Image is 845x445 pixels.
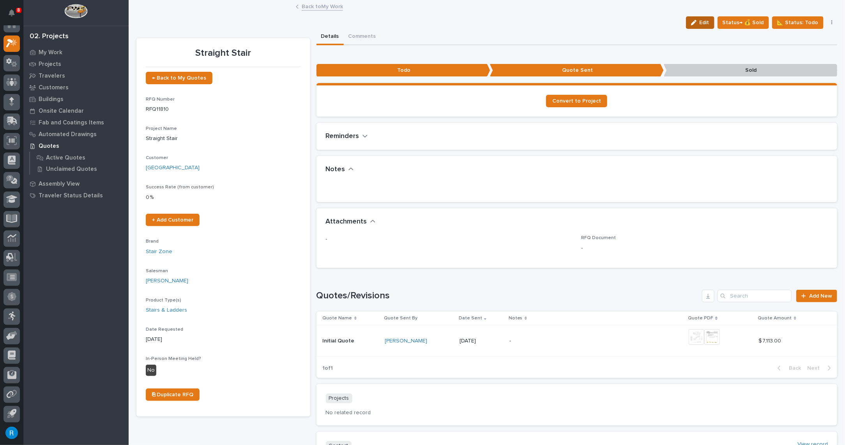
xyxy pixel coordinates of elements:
[146,193,301,202] p: 0 %
[316,359,339,378] p: 1 of 1
[809,293,832,299] span: Add New
[460,338,503,344] p: [DATE]
[146,214,200,226] a: + Add Customer
[664,64,838,77] p: Sold
[316,290,699,301] h1: Quotes/Revisions
[146,97,175,102] span: RFQ Number
[23,140,129,152] a: Quotes
[30,163,129,174] a: Unclaimed Quotes
[326,218,376,226] button: Attachments
[23,46,129,58] a: My Work
[758,314,792,323] p: Quote Amount
[686,16,714,29] button: Edit
[23,82,129,93] a: Customers
[39,192,103,199] p: Traveler Status Details
[302,2,343,11] a: Back toMy Work
[23,70,129,82] a: Travelers
[4,5,20,21] button: Notifications
[784,365,801,372] span: Back
[23,190,129,201] a: Traveler Status Details
[723,18,764,27] span: Status→ 💰 Sold
[146,48,301,59] p: Straight Stair
[146,248,172,256] a: Stair Zone
[146,306,187,314] a: Stairs & Ladders
[326,235,572,243] p: -
[688,314,713,323] p: Quote PDF
[552,98,601,104] span: Convert to Project
[316,29,344,45] button: Details
[771,365,804,372] button: Back
[10,9,20,22] div: Notifications8
[316,325,838,356] tr: Initial QuoteInitial Quote [PERSON_NAME] [DATE]-$ 7,113.00$ 7,113.00
[582,236,616,240] span: RFQ Document
[39,84,69,91] p: Customers
[146,72,212,84] a: ← Back to My Quotes
[700,19,709,26] span: Edit
[146,298,181,303] span: Product Type(s)
[39,181,80,188] p: Assembly View
[326,165,354,174] button: Notes
[39,143,59,150] p: Quotes
[323,336,356,344] p: Initial Quote
[316,64,490,77] p: Todo
[146,277,188,285] a: [PERSON_NAME]
[39,73,65,80] p: Travelers
[146,126,177,131] span: Project Name
[146,156,168,160] span: Customer
[46,166,97,173] p: Unclaimed Quotes
[509,314,523,323] p: Notes
[23,117,129,128] a: Fab and Coatings Items
[772,16,824,29] button: 📐 Status: Todo
[146,164,200,172] a: [GEOGRAPHIC_DATA]
[323,314,352,323] p: Quote Name
[146,388,200,401] a: ⎘ Duplicate RFQ
[146,135,301,143] p: Straight Stair
[146,365,156,376] div: No
[326,394,352,403] p: Projects
[804,365,837,372] button: Next
[807,365,824,372] span: Next
[326,410,828,416] p: No related record
[39,61,61,68] p: Projects
[152,392,193,397] span: ⎘ Duplicate RFQ
[64,4,87,18] img: Workspace Logo
[152,75,206,81] span: ← Back to My Quotes
[17,7,20,13] p: 8
[23,128,129,140] a: Automated Drawings
[326,132,359,141] h2: Reminders
[46,154,85,161] p: Active Quotes
[39,131,97,138] p: Automated Drawings
[146,269,168,273] span: Salesman
[39,119,104,126] p: Fab and Coatings Items
[759,336,783,344] p: $ 7,113.00
[459,314,482,323] p: Date Sent
[777,18,818,27] span: 📐 Status: Todo
[39,96,64,103] p: Buildings
[23,58,129,70] a: Projects
[718,290,792,302] input: Search
[146,105,301,113] p: RFQ11810
[326,165,345,174] h2: Notes
[4,425,20,441] button: users-avatar
[30,32,69,41] div: 02. Projects
[326,132,368,141] button: Reminders
[146,239,159,244] span: Brand
[146,327,183,332] span: Date Requested
[23,178,129,190] a: Assembly View
[718,16,769,29] button: Status→ 💰 Sold
[385,338,427,344] a: [PERSON_NAME]
[146,356,201,361] span: In-Person Meeting Held?
[384,314,417,323] p: Quote Sent By
[490,64,664,77] p: Quote Sent
[30,152,129,163] a: Active Quotes
[39,108,84,115] p: Onsite Calendar
[146,335,301,344] p: [DATE]
[146,185,214,190] span: Success Rate (from customer)
[582,244,828,252] p: -
[152,217,193,223] span: + Add Customer
[546,95,607,107] a: Convert to Project
[326,218,367,226] h2: Attachments
[509,338,646,344] p: -
[796,290,837,302] a: Add New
